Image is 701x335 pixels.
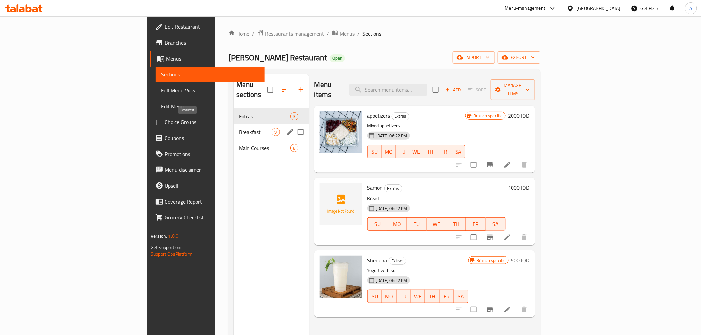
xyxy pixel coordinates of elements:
span: Branch specific [474,257,508,263]
button: MO [382,145,396,158]
span: 9 [272,129,280,135]
a: Menus [150,51,264,67]
div: Extras3 [234,108,309,124]
span: FR [469,219,483,229]
button: Branch-specific-item [482,302,498,317]
span: Add item [443,85,464,95]
span: [PERSON_NAME] Restaurant [228,50,327,65]
h6: 2000 IQD [508,111,530,120]
span: Sort sections [277,82,293,98]
span: MO [384,147,393,157]
button: FR [466,217,486,231]
span: Breakfast [239,128,271,136]
a: Edit Menu [156,98,264,114]
span: SU [370,292,379,301]
span: Menu disclaimer [165,166,259,174]
button: SU [367,290,382,303]
button: Branch-specific-item [482,229,498,245]
button: FR [440,290,454,303]
button: TU [407,217,427,231]
span: Promotions [165,150,259,158]
a: Coupons [150,130,264,146]
a: Grocery Checklist [150,210,264,225]
span: 3 [291,113,298,120]
span: Full Menu View [161,86,259,94]
span: Samon [367,183,383,193]
span: SA [457,292,465,301]
div: Extras [389,257,406,265]
img: Samon [320,183,362,225]
li: / [327,30,329,38]
h6: 1000 IQD [508,183,530,192]
a: Promotions [150,146,264,162]
button: WE [411,290,425,303]
a: Support.OpsPlatform [151,250,193,258]
nav: Menu sections [234,106,309,159]
span: Extras [389,257,406,264]
span: Select to update [467,158,481,172]
span: Get support on: [151,243,181,252]
span: Upsell [165,182,259,190]
span: Branches [165,39,259,47]
span: WE [429,219,444,229]
div: items [290,144,298,152]
button: WE [409,145,423,158]
span: TH [426,147,435,157]
span: TU [398,147,407,157]
span: Extras [239,112,290,120]
a: Menu disclaimer [150,162,264,178]
span: MO [390,219,404,229]
button: TU [396,145,409,158]
span: Add [444,86,462,94]
div: Open [330,54,345,62]
div: Main Courses [239,144,290,152]
nav: breadcrumb [228,29,540,38]
span: appetizers [367,111,390,120]
span: Select section [429,83,443,97]
button: SU [367,217,387,231]
button: Manage items [491,79,535,100]
span: Select all sections [263,83,277,97]
span: Open [330,55,345,61]
a: Menus [332,29,355,38]
button: edit [285,127,295,137]
p: Bread [367,194,506,203]
span: Edit Menu [161,102,259,110]
span: Extras [385,185,402,192]
button: Branch-specific-item [482,157,498,173]
button: TH [425,290,439,303]
div: Breakfast9edit [234,124,309,140]
h6: 500 IQD [511,256,530,265]
span: SA [454,147,462,157]
button: SA [486,217,505,231]
span: Choice Groups [165,118,259,126]
span: Manage items [496,81,530,98]
button: delete [516,229,532,245]
a: Edit Restaurant [150,19,264,35]
li: / [357,30,360,38]
img: Shenena [320,256,362,298]
button: Add [443,85,464,95]
button: TH [423,145,437,158]
div: items [272,128,280,136]
a: Edit menu item [503,161,511,169]
a: Sections [156,67,264,82]
a: Choice Groups [150,114,264,130]
p: Yogurt with sult [367,266,468,275]
span: Edit Restaurant [165,23,259,31]
span: TH [449,219,463,229]
button: TU [397,290,411,303]
button: MO [387,217,407,231]
button: SU [367,145,382,158]
a: Branches [150,35,264,51]
span: TU [410,219,424,229]
span: Grocery Checklist [165,214,259,221]
span: SU [370,147,379,157]
span: Coupons [165,134,259,142]
button: SA [454,290,468,303]
span: WE [412,147,421,157]
span: Branch specific [471,113,505,119]
button: MO [382,290,396,303]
